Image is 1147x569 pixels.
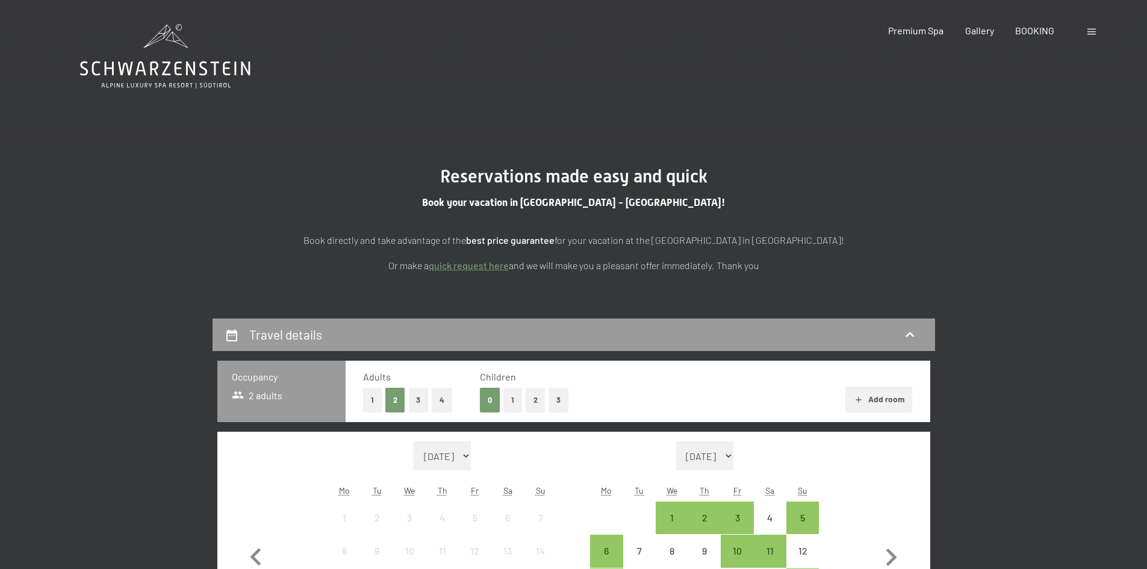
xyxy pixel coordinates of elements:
abbr: Monday [339,485,350,496]
abbr: Saturday [503,485,512,496]
div: Mon Sep 08 2025 [328,535,361,567]
a: quick request here [429,260,509,271]
div: Thu Oct 02 2025 [688,502,721,534]
div: Arrival not possible [393,502,426,534]
div: Sat Oct 04 2025 [754,502,786,534]
div: Arrival not possible [361,502,393,534]
div: Tue Oct 07 2025 [623,535,656,567]
h3: Occupancy [232,370,331,384]
p: Book directly and take advantage of the for your vacation at the [GEOGRAPHIC_DATA] in [GEOGRAPHIC... [273,232,875,248]
abbr: Wednesday [667,485,677,496]
abbr: Monday [601,485,612,496]
div: Arrival possible [786,502,819,534]
button: Add room [845,387,912,413]
button: 3 [409,388,429,412]
div: Sun Sep 14 2025 [524,535,556,567]
div: Fri Sep 12 2025 [459,535,491,567]
div: Mon Sep 01 2025 [328,502,361,534]
span: Children [480,371,516,382]
div: Arrival not possible [623,535,656,567]
button: 2 [385,388,405,412]
a: Premium Spa [888,25,943,36]
div: Arrival possible [656,502,688,534]
div: Fri Oct 10 2025 [721,535,753,567]
div: 4 [427,513,458,543]
div: 1 [329,513,359,543]
div: Wed Oct 01 2025 [656,502,688,534]
div: Fri Oct 03 2025 [721,502,753,534]
abbr: Tuesday [373,485,382,496]
div: Arrival possible [754,535,786,567]
button: 2 [526,388,546,412]
div: 5 [460,513,490,543]
div: Arrival possible [590,535,623,567]
button: 3 [549,388,569,412]
span: Adults [363,371,391,382]
div: Sun Oct 12 2025 [786,535,819,567]
div: Thu Sep 11 2025 [426,535,459,567]
div: Arrival possible [721,502,753,534]
abbr: Sunday [798,485,807,496]
div: Tue Sep 09 2025 [361,535,393,567]
div: Mon Oct 06 2025 [590,535,623,567]
abbr: Tuesday [635,485,644,496]
abbr: Friday [733,485,741,496]
div: Sun Oct 05 2025 [786,502,819,534]
div: Arrival possible [721,535,753,567]
div: Sat Sep 13 2025 [491,535,524,567]
div: 3 [722,513,752,543]
div: Wed Sep 03 2025 [393,502,426,534]
div: 7 [525,513,555,543]
abbr: Saturday [765,485,774,496]
div: Arrival not possible [426,535,459,567]
button: 4 [432,388,452,412]
div: Arrival not possible [459,502,491,534]
div: Arrival not possible [328,502,361,534]
div: Wed Oct 08 2025 [656,535,688,567]
div: Arrival not possible [656,535,688,567]
div: Wed Sep 10 2025 [393,535,426,567]
div: 4 [755,513,785,543]
abbr: Thursday [438,485,447,496]
abbr: Friday [471,485,479,496]
div: 5 [788,513,818,543]
div: 6 [493,513,523,543]
div: Arrival not possible [688,535,721,567]
div: Tue Sep 02 2025 [361,502,393,534]
button: 1 [363,388,382,412]
div: Arrival not possible [524,502,556,534]
div: Thu Sep 04 2025 [426,502,459,534]
span: Reservations made easy and quick [440,166,707,187]
abbr: Sunday [536,485,546,496]
a: Gallery [965,25,994,36]
div: 1 [657,513,687,543]
h2: Travel details [249,327,322,342]
div: Sat Oct 11 2025 [754,535,786,567]
div: Arrival not possible [426,502,459,534]
div: 3 [394,513,424,543]
div: Thu Oct 09 2025 [688,535,721,567]
div: 2 [689,513,720,543]
div: Arrival not possible [491,502,524,534]
a: BOOKING [1015,25,1054,36]
div: Arrival not possible [491,535,524,567]
button: 1 [503,388,522,412]
div: Fri Sep 05 2025 [459,502,491,534]
div: Arrival not possible [754,502,786,534]
div: Sat Sep 06 2025 [491,502,524,534]
div: Arrival possible [688,502,721,534]
div: Arrival not possible [361,535,393,567]
abbr: Wednesday [404,485,415,496]
span: Book your vacation in [GEOGRAPHIC_DATA] - [GEOGRAPHIC_DATA]! [422,196,726,208]
div: Arrival not possible [786,535,819,567]
button: 0 [480,388,500,412]
div: 2 [362,513,392,543]
div: Arrival not possible [524,535,556,567]
div: Arrival not possible [328,535,361,567]
div: Arrival not possible [459,535,491,567]
p: Or make a and we will make you a pleasant offer immediately. Thank you [273,258,875,273]
abbr: Thursday [700,485,709,496]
